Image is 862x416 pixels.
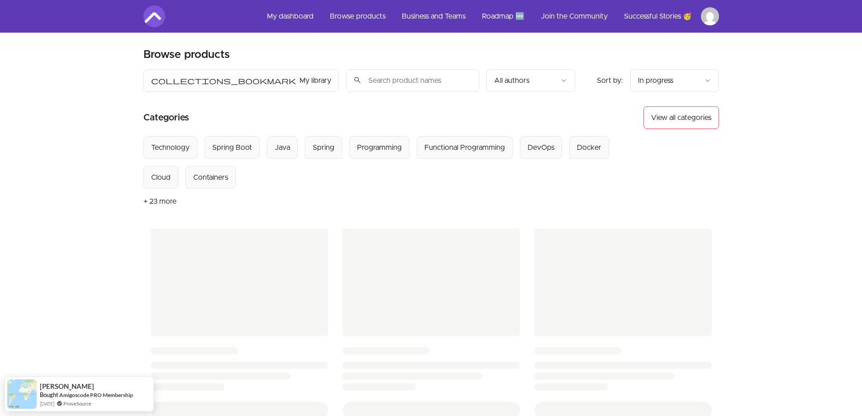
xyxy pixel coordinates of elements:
[275,142,290,153] div: Java
[40,391,58,398] span: Bought
[346,69,479,92] input: Search product names
[193,172,228,183] div: Containers
[630,69,719,92] button: Product sort options
[577,142,601,153] div: Docker
[533,5,615,27] a: Join the Community
[151,75,296,86] span: collections_bookmark
[643,106,719,129] button: View all categories
[59,392,133,398] a: Amigoscode PRO Membership
[617,5,699,27] a: Successful Stories 🥳
[597,77,623,84] span: Sort by:
[40,383,94,390] span: [PERSON_NAME]
[260,5,719,27] nav: Main
[7,379,37,409] img: provesource social proof notification image
[151,142,190,153] div: Technology
[424,142,505,153] div: Functional Programming
[63,400,91,407] a: ProveSource
[528,142,554,153] div: DevOps
[143,5,165,27] img: Amigoscode logo
[313,142,334,153] div: Spring
[212,142,252,153] div: Spring Boot
[475,5,532,27] a: Roadmap 🆕
[143,106,189,129] h2: Categories
[40,400,54,407] span: [DATE]
[143,69,339,92] button: Filter by My library
[701,7,719,25] img: Profile image for Areeb Hussain
[260,5,321,27] a: My dashboard
[353,74,362,86] span: search
[143,48,230,62] h2: Browse products
[143,189,176,214] button: + 23 more
[486,69,575,92] button: Filter by author
[395,5,473,27] a: Business and Teams
[323,5,393,27] a: Browse products
[357,142,402,153] div: Programming
[151,172,171,183] div: Cloud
